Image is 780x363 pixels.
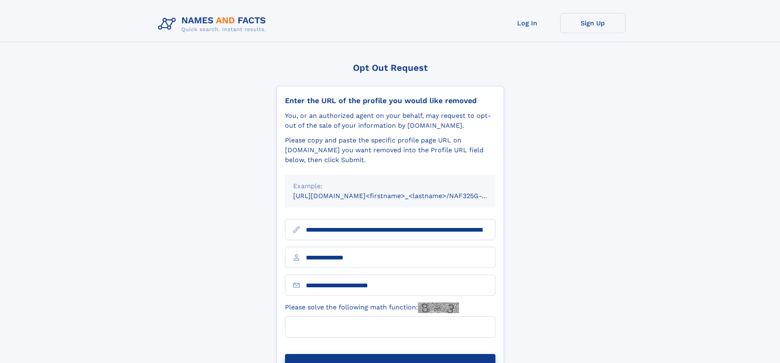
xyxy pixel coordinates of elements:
a: Sign Up [560,13,626,33]
small: [URL][DOMAIN_NAME]<firstname>_<lastname>/NAF325G-xxxxxxxx [293,192,511,200]
div: Opt Out Request [276,63,504,73]
div: Example: [293,181,487,191]
div: Enter the URL of the profile you would like removed [285,96,495,105]
a: Log In [495,13,560,33]
div: You, or an authorized agent on your behalf, may request to opt-out of the sale of your informatio... [285,111,495,131]
div: Please copy and paste the specific profile page URL on [DOMAIN_NAME] you want removed into the Pr... [285,135,495,165]
img: Logo Names and Facts [155,13,273,35]
label: Please solve the following math function: [285,302,459,313]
